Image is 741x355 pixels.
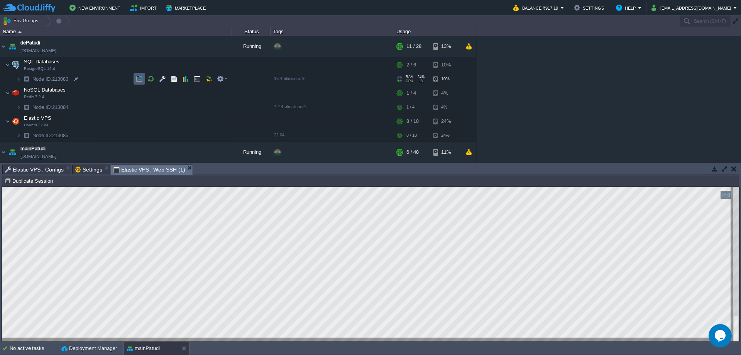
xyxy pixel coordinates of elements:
button: [EMAIL_ADDRESS][DOMAIN_NAME] [651,3,733,12]
img: AMDAwAAAACH5BAEAAAAALAAAAAABAAEAAAICRAEAOw== [18,31,22,33]
span: Elastic VPS : Configs [5,165,64,174]
span: Settings [75,165,102,174]
div: Running [232,142,271,163]
img: AMDAwAAAACH5BAEAAAAALAAAAAABAAEAAAICRAEAOw== [16,129,21,141]
a: NoSQL DatabasesRedis 7.2.4 [23,87,67,93]
div: Running [232,36,271,57]
div: 1 / 4 [406,101,414,113]
span: 1% [416,79,424,83]
a: Node ID:213085 [32,132,69,139]
span: CPU [406,79,413,83]
a: Elastic VPSUbuntu 22.04 [23,115,52,121]
span: [DOMAIN_NAME] [20,153,56,160]
span: 213085 [32,132,69,139]
img: AMDAwAAAACH5BAEAAAAALAAAAAABAAEAAAICRAEAOw== [10,85,21,101]
a: dePatudi [20,39,40,47]
img: AMDAwAAAACH5BAEAAAAALAAAAAABAAEAAAICRAEAOw== [16,73,21,85]
button: Marketplace [166,3,208,12]
button: Settings [574,3,606,12]
span: 16.4-almalinux-9 [274,76,305,81]
div: 2 / 6 [406,57,416,73]
span: [DOMAIN_NAME] [20,47,56,54]
div: 24% [433,129,458,141]
img: AMDAwAAAACH5BAEAAAAALAAAAAABAAEAAAICRAEAOw== [0,142,7,163]
span: Elastic VPS [23,115,52,121]
img: AMDAwAAAACH5BAEAAAAALAAAAAABAAEAAAICRAEAOw== [5,85,10,101]
button: Import [130,3,159,12]
button: mainPatudi [127,345,160,352]
span: Node ID: [32,76,52,82]
img: AMDAwAAAACH5BAEAAAAALAAAAAABAAEAAAICRAEAOw== [7,142,18,163]
div: 24% [433,114,458,129]
iframe: chat widget [709,324,733,347]
img: AMDAwAAAACH5BAEAAAAALAAAAAABAAEAAAICRAEAOw== [0,36,7,57]
img: AMDAwAAAACH5BAEAAAAALAAAAAABAAEAAAICRAEAOw== [10,114,21,129]
img: AMDAwAAAACH5BAEAAAAALAAAAAABAAEAAAICRAEAOw== [21,129,32,141]
button: Deployment Manager [61,345,117,352]
div: 10% [433,73,458,85]
div: No active tasks [10,342,58,355]
img: AMDAwAAAACH5BAEAAAAALAAAAAABAAEAAAICRAEAOw== [5,114,10,129]
div: 11% [433,142,458,163]
span: Node ID: [32,132,52,138]
img: AMDAwAAAACH5BAEAAAAALAAAAAABAAEAAAICRAEAOw== [16,101,21,113]
button: Duplicate Session [5,177,55,184]
div: 6 / 48 [406,142,419,163]
button: Help [616,3,638,12]
div: 11 / 28 [406,36,421,57]
div: Status [232,27,270,36]
div: 10% [433,57,458,73]
span: Ubuntu 22.04 [24,123,49,127]
img: AMDAwAAAACH5BAEAAAAALAAAAAABAAEAAAICRAEAOw== [7,36,18,57]
span: 7.2.4-almalinux-9 [274,104,306,109]
div: 8 / 18 [406,114,419,129]
div: 4% [433,101,458,113]
span: 24% [417,75,425,79]
div: 1 / 4 [406,85,416,101]
span: 22.04 [274,132,284,137]
button: Balance ₹917.19 [513,3,560,12]
img: AMDAwAAAACH5BAEAAAAALAAAAAABAAEAAAICRAEAOw== [10,57,21,73]
span: PostgreSQL 16.4 [24,66,55,71]
div: Tags [271,27,394,36]
span: 213084 [32,104,69,110]
div: 4% [433,85,458,101]
div: Usage [394,27,476,36]
span: Redis 7.2.4 [24,95,44,99]
span: 213083 [32,76,69,82]
div: 8 / 18 [406,129,417,141]
img: AMDAwAAAACH5BAEAAAAALAAAAAABAAEAAAICRAEAOw== [21,73,32,85]
a: SQL DatabasesPostgreSQL 16.4 [23,59,61,65]
div: 13% [433,36,458,57]
img: AMDAwAAAACH5BAEAAAAALAAAAAABAAEAAAICRAEAOw== [21,101,32,113]
a: Node ID:213084 [32,104,69,110]
span: Elastic VPS : Web SSH (1) [113,165,185,175]
a: mainPatudi [20,145,46,153]
a: Node ID:213083 [32,76,69,82]
span: Node ID: [32,104,52,110]
img: AMDAwAAAACH5BAEAAAAALAAAAAABAAEAAAICRAEAOw== [5,57,10,73]
span: NoSQL Databases [23,87,67,93]
div: Name [1,27,232,36]
span: SQL Databases [23,58,61,65]
span: RAM [406,75,414,79]
img: CloudJiffy [3,3,55,13]
button: Env Groups [3,15,41,26]
button: New Environment [69,3,123,12]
